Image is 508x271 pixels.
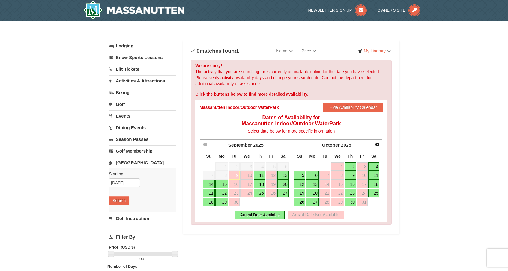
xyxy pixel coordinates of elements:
a: 23 [229,189,240,197]
a: 30 [229,198,240,206]
a: Activities & Attractions [109,75,176,86]
a: 27 [277,189,289,197]
span: 7 [203,171,215,180]
a: 15 [215,180,228,189]
img: Massanutten Resort Logo [83,1,184,20]
span: Sunday [297,154,302,159]
a: 21 [319,189,330,197]
a: 12 [266,171,277,180]
a: 23 [345,189,356,197]
a: 17 [240,180,253,189]
a: Name [272,45,297,57]
div: Click the buttons below to find more detailed availability. [195,91,387,97]
a: 10 [357,171,368,180]
span: October [322,142,340,147]
span: Friday [269,154,273,159]
h4: Dates of Availability for Massanutten Indoor/Outdoor WaterPark [199,115,383,127]
span: September [228,142,252,147]
a: 21 [203,189,215,197]
a: 9 [229,171,240,180]
a: Massanutten Resort [83,1,184,20]
a: 13 [306,180,318,189]
strong: We are sorry! [195,63,222,68]
span: Tuesday [232,154,237,159]
a: 2 [345,162,356,171]
a: Dining Events [109,122,176,133]
a: 29 [331,198,344,206]
a: Golf Instruction [109,213,176,224]
span: Friday [360,154,364,159]
a: 17 [357,180,368,189]
span: 0 [143,257,145,261]
a: 11 [254,171,265,180]
span: Prev [203,142,208,147]
a: Price [297,45,321,57]
h4: Filter By: [109,234,176,240]
a: 15 [331,180,344,189]
span: 1 [215,162,228,171]
h4: matches found. [191,48,239,54]
span: Tuesday [322,154,327,159]
span: 0 [139,257,142,261]
a: [GEOGRAPHIC_DATA] [109,157,176,168]
a: Next [373,140,381,149]
a: 28 [203,198,215,206]
a: 1 [331,162,344,171]
a: Events [109,110,176,121]
a: 30 [345,198,356,206]
span: 5 [266,162,277,171]
span: Monday [219,154,225,159]
strong: Price: (USD $) [109,245,135,249]
a: Lift Tickets [109,64,176,75]
a: Owner's Site [378,8,421,13]
div: The activity that you are searching for is currently unavailable online for the date you have sel... [191,60,392,225]
a: 25 [368,189,380,197]
a: 3 [357,162,368,171]
a: 5 [294,171,306,180]
a: My Itinerary [354,46,395,55]
span: Select date below for more specific information [248,129,335,133]
a: 10 [240,171,253,180]
a: 12 [294,180,306,189]
span: Next [375,142,380,147]
div: Arrival Date Available [235,211,285,219]
div: Massanutten Indoor/Outdoor WaterPark [199,104,279,110]
span: 2025 [253,142,263,147]
a: 26 [266,189,277,197]
span: Thursday [257,154,262,159]
strong: Number of Days [107,264,137,269]
a: 28 [319,198,330,206]
a: 18 [254,180,265,189]
span: 0 [196,48,199,54]
a: 14 [319,180,330,189]
label: - [109,256,176,262]
a: 24 [240,189,253,197]
a: Season Passes [109,134,176,145]
a: 24 [357,189,368,197]
span: 8 [215,171,228,180]
a: 19 [294,189,306,197]
a: Golf [109,99,176,110]
span: 2025 [341,142,351,147]
a: 20 [306,189,318,197]
a: 14 [203,180,215,189]
a: 19 [266,180,277,189]
span: Saturday [371,154,376,159]
a: 6 [306,171,318,180]
a: 20 [277,180,289,189]
a: Biking [109,87,176,98]
span: 6 [277,162,289,171]
a: Snow Sports Lessons [109,52,176,63]
a: 22 [215,189,228,197]
a: 25 [254,189,265,197]
a: 11 [368,171,380,180]
span: Newsletter Sign Up [308,8,352,13]
span: 3 [240,162,253,171]
label: Starting [109,171,171,177]
a: 27 [306,198,318,206]
a: 8 [331,171,344,180]
span: 2 [229,162,240,171]
span: Sunday [206,154,211,159]
a: 16 [229,180,240,189]
a: 31 [357,198,368,206]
